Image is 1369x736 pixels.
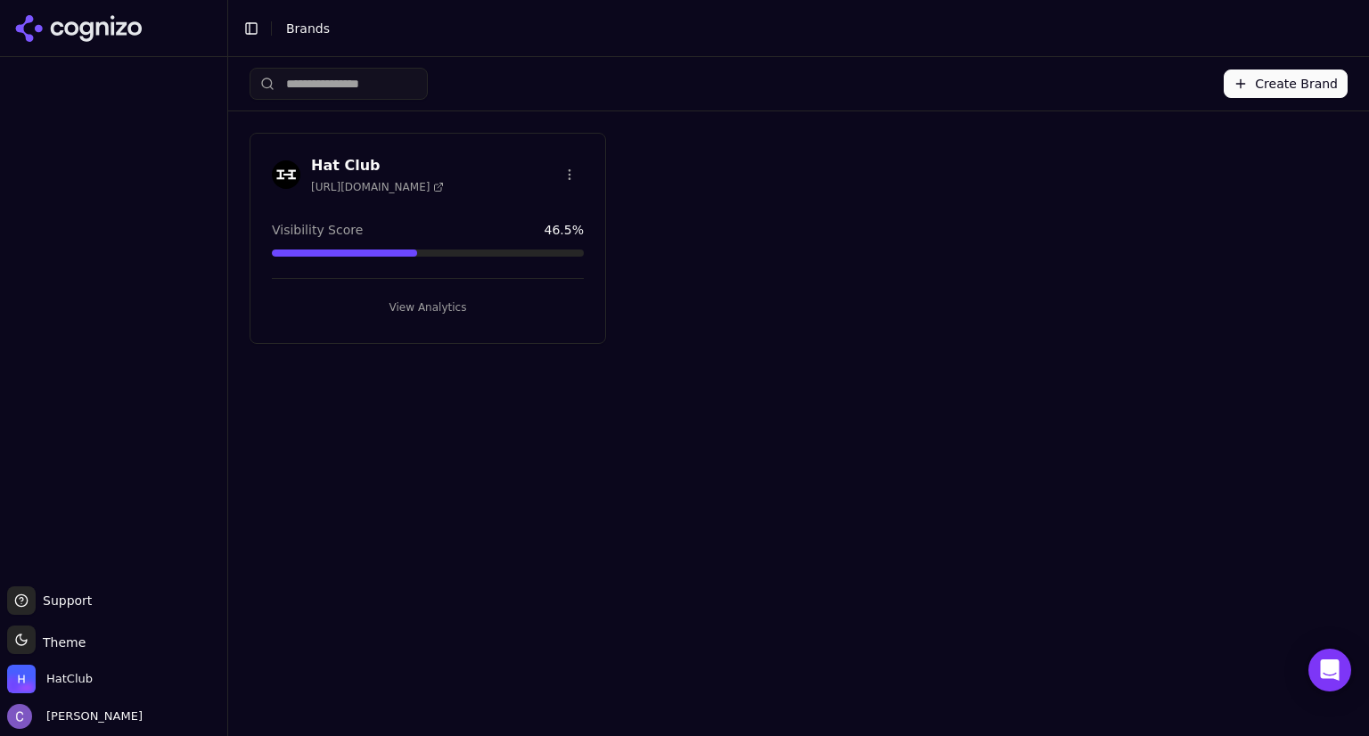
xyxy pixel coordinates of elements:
[7,704,143,729] button: Open user button
[39,708,143,724] span: [PERSON_NAME]
[46,671,93,687] span: HatClub
[272,221,363,239] span: Visibility Score
[36,635,86,650] span: Theme
[545,221,584,239] span: 46.5 %
[286,20,1319,37] nav: breadcrumb
[7,704,32,729] img: Chris Hayes
[1308,649,1351,691] div: Open Intercom Messenger
[286,21,330,36] span: Brands
[272,293,584,322] button: View Analytics
[7,665,93,693] button: Open organization switcher
[7,665,36,693] img: HatClub
[272,160,300,189] img: Hat Club
[311,155,444,176] h3: Hat Club
[1224,70,1348,98] button: Create Brand
[36,592,92,609] span: Support
[311,180,444,194] span: [URL][DOMAIN_NAME]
